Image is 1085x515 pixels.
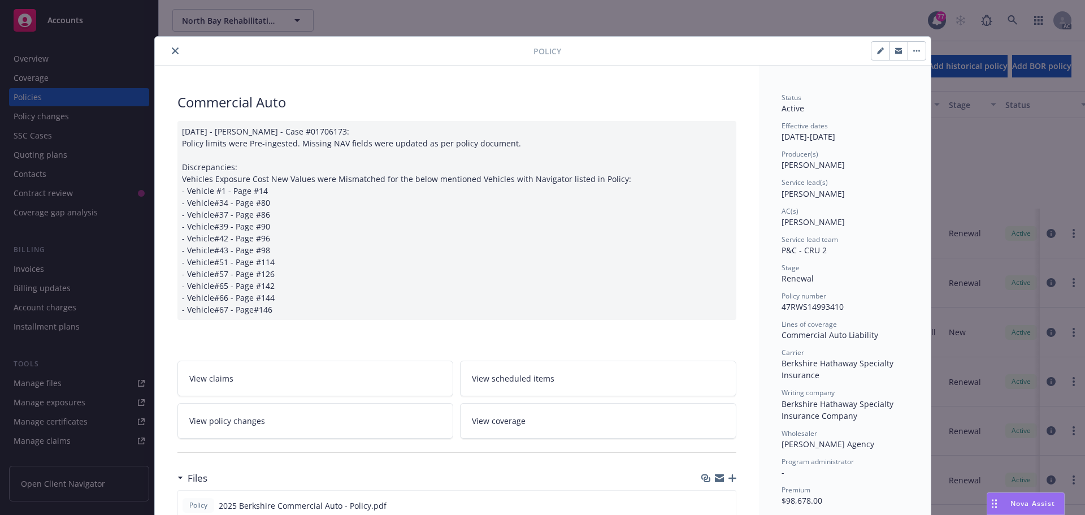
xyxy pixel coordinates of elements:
span: Lines of coverage [782,319,837,329]
span: [PERSON_NAME] Agency [782,439,874,449]
span: Premium [782,485,810,495]
span: [PERSON_NAME] [782,159,845,170]
span: Active [782,103,804,114]
span: Policy [187,500,210,510]
button: close [168,44,182,58]
a: View coverage [460,403,736,439]
span: Berkshire Hathaway Specialty Insurance Company [782,399,896,421]
a: View policy changes [177,403,454,439]
span: Carrier [782,348,804,357]
span: View coverage [472,415,526,427]
span: [PERSON_NAME] [782,217,845,227]
span: Effective dates [782,121,828,131]
span: 2025 Berkshire Commercial Auto - Policy.pdf [219,500,387,512]
span: Service lead(s) [782,178,828,187]
span: Stage [782,263,800,272]
span: Writing company [782,388,835,397]
span: AC(s) [782,206,798,216]
h3: Files [188,471,207,486]
div: Files [177,471,207,486]
span: [PERSON_NAME] [782,188,845,199]
div: Commercial Auto [177,93,736,112]
span: View claims [189,373,233,384]
span: $98,678.00 [782,495,822,506]
span: Service lead team [782,235,838,244]
span: - [782,467,784,478]
span: View policy changes [189,415,265,427]
span: Policy number [782,291,826,301]
div: [DATE] - [PERSON_NAME] - Case #01706173: Policy limits were Pre-ingested. Missing NAV fields were... [177,121,736,320]
span: Wholesaler [782,429,817,438]
span: 47RWS14993410 [782,301,844,312]
a: View claims [177,361,454,396]
a: View scheduled items [460,361,736,396]
span: Program administrator [782,457,854,466]
span: Policy [533,45,561,57]
button: download file [703,500,712,512]
div: Drag to move [987,493,1001,514]
span: Nova Assist [1010,499,1055,508]
span: P&C - CRU 2 [782,245,827,256]
span: Status [782,93,801,102]
span: Berkshire Hathaway Specialty Insurance [782,358,896,380]
span: Renewal [782,273,814,284]
span: Producer(s) [782,149,818,159]
span: View scheduled items [472,373,554,384]
span: Commercial Auto Liability [782,330,878,340]
button: Nova Assist [987,492,1065,515]
div: [DATE] - [DATE] [782,121,908,142]
button: preview file [721,500,731,512]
